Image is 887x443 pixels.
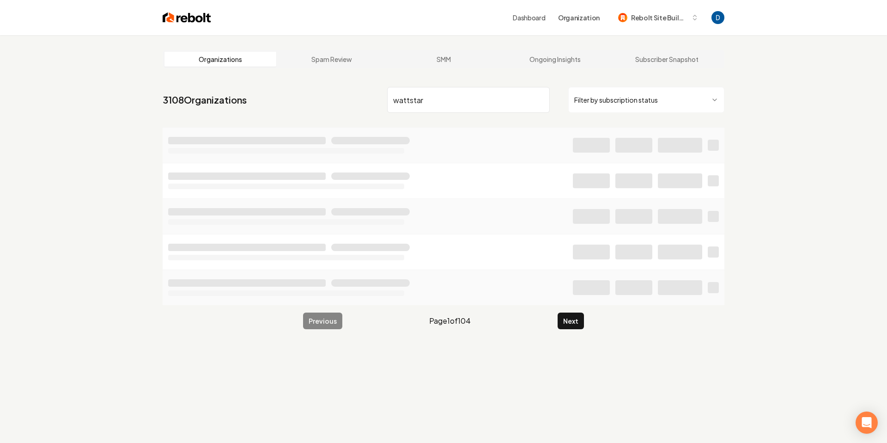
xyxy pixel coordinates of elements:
img: Rebolt Site Builder [618,13,627,22]
img: Rebolt Logo [163,11,211,24]
div: Open Intercom Messenger [856,412,878,434]
button: Next [558,313,584,329]
span: Rebolt Site Builder [631,13,687,23]
a: Organizations [164,52,276,67]
a: Dashboard [513,13,545,22]
span: Page 1 of 104 [429,315,471,326]
button: Organization [553,9,605,26]
a: Spam Review [276,52,388,67]
button: Open user button [711,11,724,24]
img: David Rice [711,11,724,24]
a: SMM [388,52,499,67]
a: Ongoing Insights [499,52,611,67]
input: Search by name or ID [387,87,550,113]
a: Subscriber Snapshot [611,52,723,67]
a: 3108Organizations [163,93,247,106]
